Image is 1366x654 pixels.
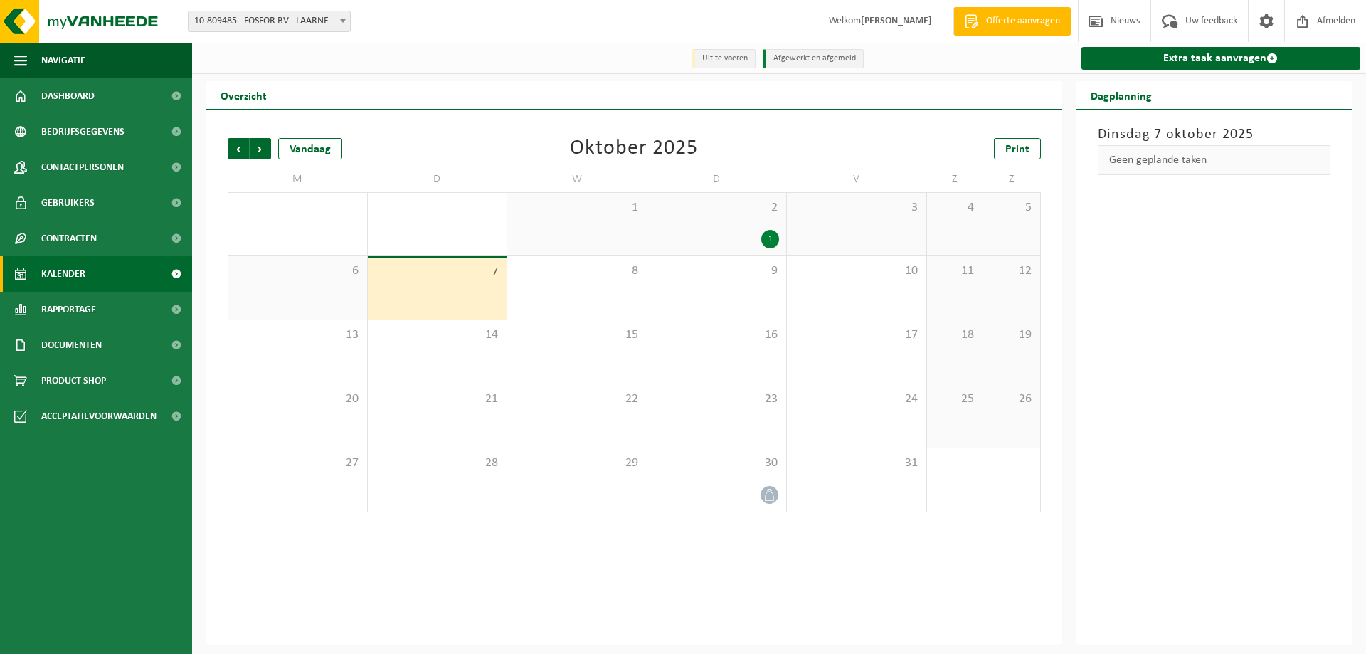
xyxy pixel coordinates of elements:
strong: [PERSON_NAME] [861,16,932,26]
span: 18 [934,327,976,343]
span: Rapportage [41,292,96,327]
span: 3 [794,200,919,216]
span: 9 [655,263,780,279]
div: Oktober 2025 [570,138,698,159]
td: D [368,167,508,192]
td: Z [927,167,984,192]
span: 1 [514,200,640,216]
div: Vandaag [278,138,342,159]
span: 29 [514,455,640,471]
span: 30 [655,455,780,471]
td: W [507,167,647,192]
span: Gebruikers [41,185,95,221]
span: 22 [514,391,640,407]
span: 15 [514,327,640,343]
span: Acceptatievoorwaarden [41,399,157,434]
span: 25 [934,391,976,407]
span: Bedrijfsgegevens [41,114,125,149]
div: Geen geplande taken [1098,145,1331,175]
span: 23 [655,391,780,407]
span: 13 [235,327,360,343]
td: V [787,167,927,192]
span: 17 [794,327,919,343]
h3: Dinsdag 7 oktober 2025 [1098,124,1331,145]
span: 21 [375,391,500,407]
span: 8 [514,263,640,279]
span: 11 [934,263,976,279]
span: 7 [375,265,500,280]
span: 31 [794,455,919,471]
span: 10-809485 - FOSFOR BV - LAARNE [189,11,350,31]
span: 10 [794,263,919,279]
span: Product Shop [41,363,106,399]
span: 16 [655,327,780,343]
span: Vorige [228,138,249,159]
a: Print [994,138,1041,159]
span: Offerte aanvragen [983,14,1064,28]
span: 19 [990,327,1032,343]
span: Contactpersonen [41,149,124,185]
li: Afgewerkt en afgemeld [763,49,864,68]
span: 5 [990,200,1032,216]
span: 4 [934,200,976,216]
span: 2 [655,200,780,216]
h2: Dagplanning [1076,81,1166,109]
span: 27 [235,455,360,471]
td: M [228,167,368,192]
span: Kalender [41,256,85,292]
span: Volgende [250,138,271,159]
span: 24 [794,391,919,407]
td: Z [983,167,1040,192]
span: 12 [990,263,1032,279]
div: 1 [761,230,779,248]
span: 26 [990,391,1032,407]
td: D [647,167,788,192]
span: Documenten [41,327,102,363]
a: Extra taak aanvragen [1081,47,1361,70]
span: Contracten [41,221,97,256]
span: 6 [235,263,360,279]
h2: Overzicht [206,81,281,109]
a: Offerte aanvragen [953,7,1071,36]
span: Navigatie [41,43,85,78]
li: Uit te voeren [692,49,756,68]
span: Print [1005,144,1029,155]
span: 20 [235,391,360,407]
span: Dashboard [41,78,95,114]
span: 28 [375,455,500,471]
span: 10-809485 - FOSFOR BV - LAARNE [188,11,351,32]
span: 14 [375,327,500,343]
